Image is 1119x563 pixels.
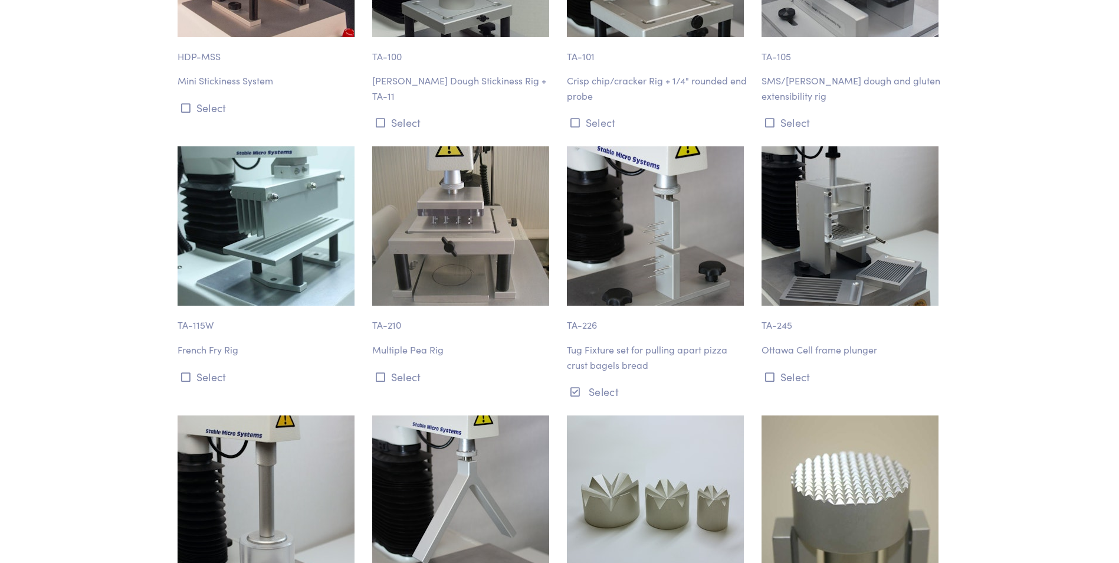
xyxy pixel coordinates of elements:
p: Multiple Pea Rig [372,342,553,358]
img: shear-ta-115w-french-fry-rig-2.jpg [178,146,355,306]
p: Crisp chip/cracker Rig + 1/4" rounded end probe [567,73,747,103]
img: ta-210-multiple-pea-rig-012.jpg [372,146,549,306]
button: Select [567,113,747,132]
p: TA-245 [762,306,942,333]
button: Select [567,382,747,401]
p: Tug Fixture set for pulling apart pizza crust bagels bread [567,342,747,372]
p: TA-210 [372,306,553,333]
p: French Fry Rig [178,342,358,358]
p: TA-226 [567,306,747,333]
p: SMS/[PERSON_NAME] dough and gluten extensibility rig [762,73,942,103]
p: TA-100 [372,37,553,64]
button: Select [178,98,358,117]
button: Select [372,113,553,132]
p: TA-101 [567,37,747,64]
p: TA-105 [762,37,942,64]
p: Mini Stickiness System [178,73,358,89]
button: Select [178,367,358,387]
p: HDP-MSS [178,37,358,64]
p: [PERSON_NAME] Dough Stickiness Rig + TA-11 [372,73,553,103]
button: Select [372,367,553,387]
p: TA-115W [178,306,358,333]
img: ta-245_ottawa-cell.jpg [762,146,938,306]
p: Ottawa Cell frame plunger [762,342,942,358]
button: Select [762,113,942,132]
button: Select [762,367,942,387]
img: ta-226_tug-fixture.jpg [567,146,744,306]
